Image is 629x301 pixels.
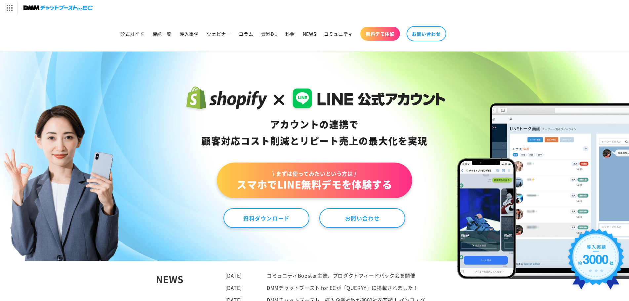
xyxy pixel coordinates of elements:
[407,26,446,41] a: お問い合わせ
[267,284,418,291] a: DMMチャットブースト for ECが「QUERYY」に掲載されました！
[412,31,441,37] span: お問い合わせ
[320,27,357,41] a: コミュニティ
[207,31,231,37] span: ウェビナー
[366,31,395,37] span: 無料デモ体験
[203,27,235,41] a: ウェビナー
[179,31,199,37] span: 導入事例
[257,27,281,41] a: 資料DL
[1,1,18,15] img: サービス
[23,3,93,13] img: チャットブーストforEC
[235,27,257,41] a: コラム
[239,31,253,37] span: コラム
[217,163,412,198] a: \ まずは使ってみたいという方は /スマホでLINE無料デモを体験する
[176,27,203,41] a: 導入事例
[120,31,144,37] span: 公式ガイド
[299,27,320,41] a: NEWS
[267,272,415,279] a: コミュニティBooster主催、プロダクトフィードバック会を開催
[116,27,148,41] a: 公式ガイド
[285,31,295,37] span: 料金
[152,31,172,37] span: 機能一覧
[225,284,242,291] time: [DATE]
[565,226,627,297] img: 導入実績約3000社
[261,31,277,37] span: 資料DL
[360,27,400,41] a: 無料デモ体験
[324,31,353,37] span: コミュニティ
[225,272,242,279] time: [DATE]
[237,170,392,177] span: \ まずは使ってみたいという方は /
[281,27,299,41] a: 料金
[223,208,309,228] a: 資料ダウンロード
[183,116,446,149] div: アカウントの連携で 顧客対応コスト削減と リピート売上の 最大化を実現
[148,27,176,41] a: 機能一覧
[303,31,316,37] span: NEWS
[319,208,405,228] a: お問い合わせ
